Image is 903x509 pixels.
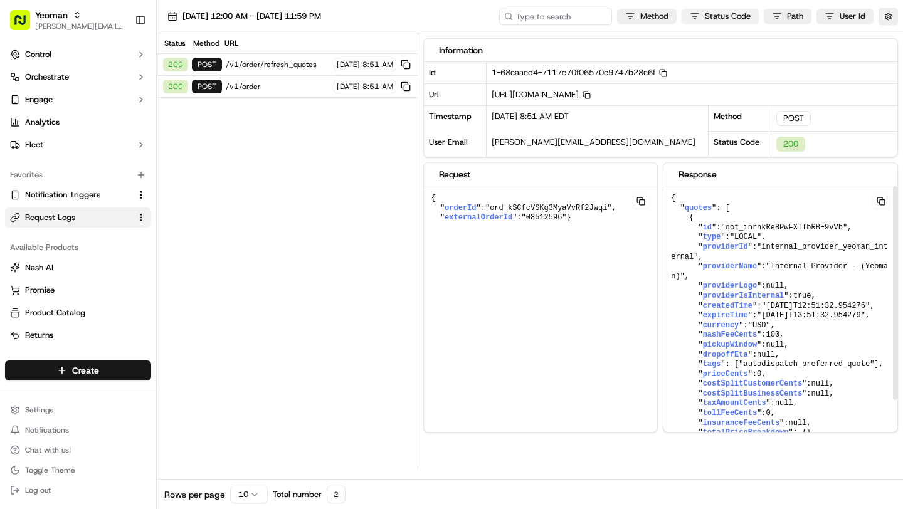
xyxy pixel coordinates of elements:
div: Information [439,44,883,56]
img: 1736555255976-a54dd68f-1ca7-489b-9aae-adbdc363a1c4 [13,120,35,142]
div: Id [424,62,487,83]
button: Nash AI [5,258,151,278]
button: Control [5,45,151,65]
div: 💻 [106,281,116,291]
span: tollFeeCents [703,409,757,417]
button: Method [617,9,677,24]
span: taxAmountCents [703,399,766,407]
span: "internal_provider_yeoman_internal" [671,243,888,261]
span: id [703,223,712,232]
span: pickupWindow [703,340,757,349]
div: Url [424,83,487,105]
span: type [703,233,721,241]
div: Method [709,105,771,131]
div: POST [192,58,222,71]
button: Returns [5,325,151,345]
span: providerIsInternal [703,291,784,300]
span: 0 [757,370,761,379]
div: Request [439,168,643,181]
a: Request Logs [10,212,131,223]
span: [PERSON_NAME] [39,228,102,238]
button: Engage [5,90,151,110]
span: "[DATE]T13:51:32.954279" [757,311,865,320]
div: User Email [424,132,487,157]
span: Pylon [125,311,152,320]
span: [DATE] 12:00 AM - [DATE] 11:59 PM [182,11,321,22]
a: 📗Knowledge Base [8,275,101,298]
span: Returns [25,330,53,341]
span: Product Catalog [25,307,85,318]
button: See all [194,160,228,176]
span: 1-68caaed4-7117e70f06570e9747b28c6f [492,67,667,78]
p: Welcome 👋 [13,50,228,70]
span: "Internal Provider - (Yeoman)" [671,262,888,281]
a: Product Catalog [10,307,146,318]
img: Wisdom Oko [13,182,33,207]
div: Start new chat [56,120,206,132]
span: null [766,281,784,290]
span: insuranceFeeCents [703,419,779,428]
img: Nash [13,13,38,38]
img: 8571987876998_91fb9ceb93ad5c398215_72.jpg [26,120,49,142]
div: 2 [327,486,346,503]
span: • [104,228,108,238]
span: null [775,399,793,407]
span: "08512596" [522,213,567,222]
span: Chat with us! [25,445,71,455]
span: Analytics [25,117,60,128]
img: Brittany Newman [13,216,33,236]
div: 200 [776,137,805,152]
a: Powered byPylon [88,310,152,320]
span: externalOrderId [445,213,512,222]
button: Fleet [5,135,151,155]
span: providerLogo [703,281,757,290]
span: Log out [25,485,51,495]
span: API Documentation [119,280,201,293]
div: Status Code [709,131,771,157]
button: [DATE] 12:00 AM - [DATE] 11:59 PM [162,8,327,25]
span: "autodispatch_preferred_quote" [739,360,874,369]
span: "[DATE]T12:51:32.954276" [761,302,870,310]
div: POST [192,80,222,93]
span: • [136,194,140,204]
span: [DATE] [337,81,360,92]
div: 📗 [13,281,23,291]
span: Nash AI [25,262,53,273]
span: "qot_inrhkRe8PwFXTTbRBE9vVb" [721,223,847,232]
span: orderId [445,204,476,213]
span: "ord_kSCfcVSKg3MyaVvRf2Jwqi" [485,204,612,213]
span: 100 [766,330,780,339]
span: Request Logs [25,212,75,223]
input: Got a question? Start typing here... [33,81,226,94]
span: /v1/order/refresh_quotes [226,60,330,70]
span: "LOCAL" [730,233,761,241]
span: providerId [703,243,748,251]
button: Start new chat [213,123,228,139]
span: costSplitBusinessCents [703,389,802,398]
span: Settings [25,405,53,415]
div: Status [162,38,187,48]
pre: { " ": [ { " ": , " ": , " ": , " ": , " ": , " ": , " ": , " ": , " ": , " ": , " ": , " ": , " ... [663,186,897,475]
a: Promise [10,285,146,296]
span: 8:51 AM [362,81,393,92]
span: [DATE] [143,194,169,204]
span: null [757,350,775,359]
button: Toggle Theme [5,461,151,479]
div: 200 [163,80,188,93]
div: URL [224,38,413,48]
span: priceCents [703,370,748,379]
span: nashFeeCents [703,330,757,339]
button: Request Logs [5,207,151,228]
a: 💻API Documentation [101,275,206,298]
span: [PERSON_NAME][EMAIL_ADDRESS][DOMAIN_NAME] [35,21,125,31]
div: Favorites [5,165,151,185]
pre: { " ": , " ": } [424,186,658,231]
span: Method [640,11,668,22]
span: [URL][DOMAIN_NAME] [492,89,591,100]
div: 200 [163,58,188,71]
button: Yeoman [35,9,68,21]
span: null [789,419,807,428]
div: [DATE] 8:51 AM EDT [487,106,708,132]
span: null [811,389,830,398]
